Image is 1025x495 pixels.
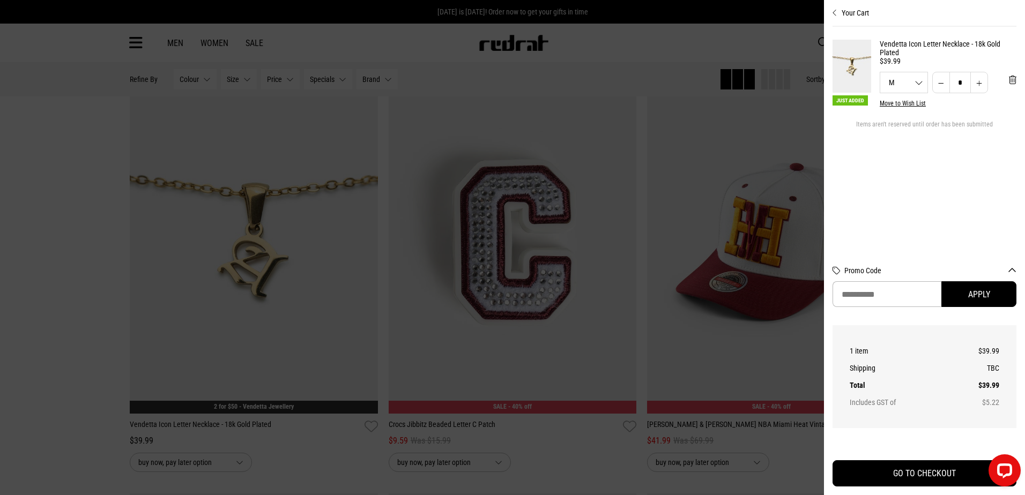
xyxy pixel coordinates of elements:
[880,100,926,107] button: Move to Wish List
[850,359,953,377] th: Shipping
[880,40,1016,57] a: Vendetta Icon Letter Necklace - 18k Gold Plated
[949,72,971,93] input: Quantity
[932,72,950,93] button: Decrease quantity
[953,359,999,377] td: TBC
[953,394,999,411] td: $5.22
[833,40,871,93] img: Vendetta Icon Letter Necklace - 18k Gold Plated
[833,460,1016,486] button: GO TO CHECKOUT
[941,281,1016,307] button: Apply
[953,377,999,394] td: $39.99
[850,394,953,411] th: Includes GST of
[953,342,999,359] td: $39.99
[833,281,941,307] input: Promo Code
[833,441,1016,452] iframe: Customer reviews powered by Trustpilot
[880,57,1016,65] div: $39.99
[850,342,953,359] th: 1 item
[970,72,988,93] button: Increase quantity
[880,79,927,86] span: M
[980,450,1025,495] iframe: LiveChat chat widget
[833,95,868,106] span: Just Added
[1000,66,1025,93] button: 'Remove from cart
[850,377,953,394] th: Total
[844,266,1016,275] button: Promo Code
[833,121,1016,137] div: Items aren't reserved until order has been submitted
